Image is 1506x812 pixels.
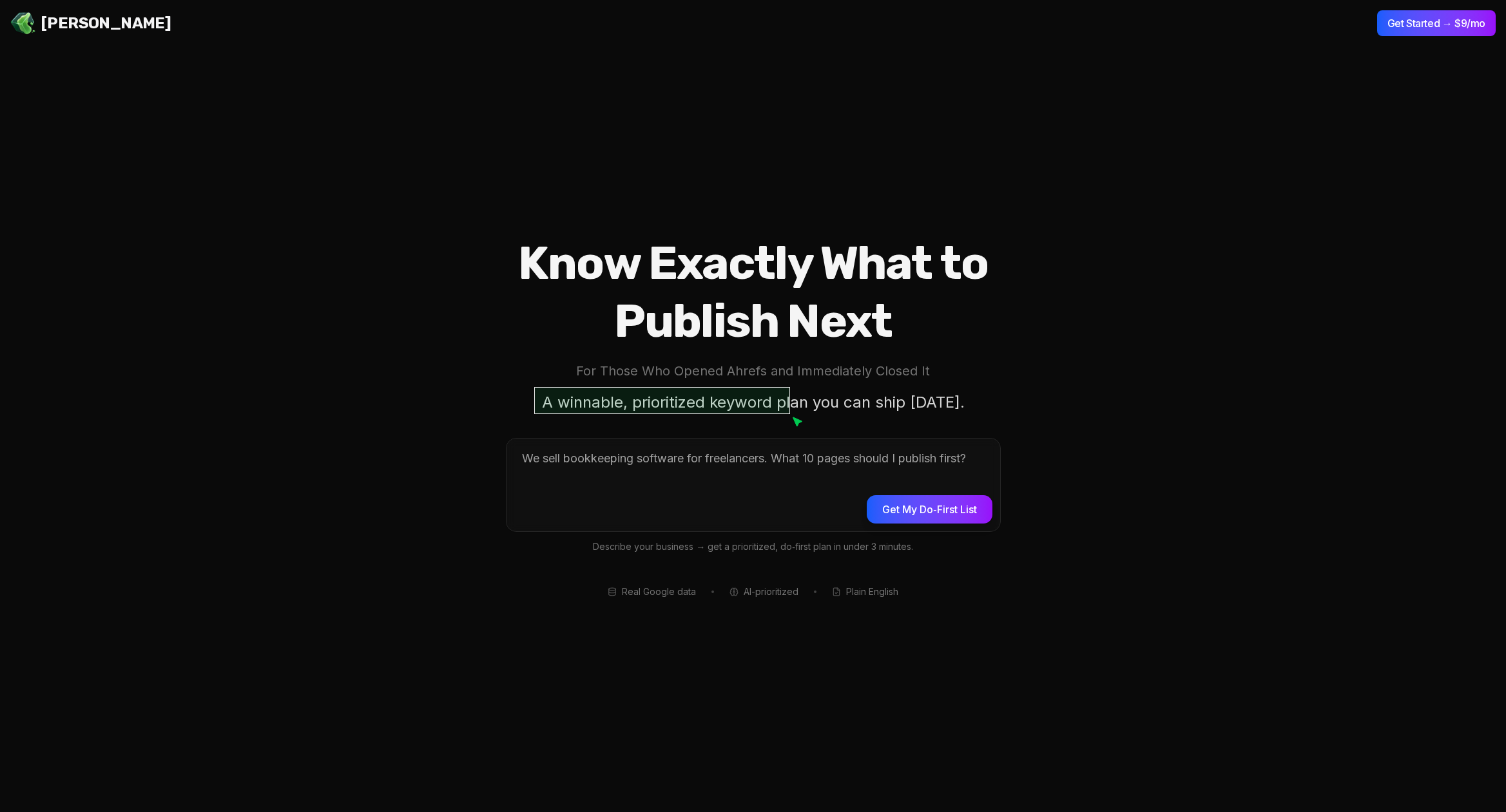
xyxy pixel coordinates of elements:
button: Get My Do‑First List [867,495,992,524]
span: Real Google data [622,585,696,598]
img: Jello SEO Logo [10,10,36,36]
p: For Those Who Opened Ahrefs and Immediately Closed It [465,361,1042,382]
button: Get Started → $9/mo [1377,10,1496,36]
p: Describe your business → get a prioritized, do‑first plan in under 3 minutes. [506,540,1001,554]
span: AI-prioritized [744,585,798,598]
span: Plain English [846,585,898,598]
h1: Know Exactly What to Publish Next [465,234,1042,350]
p: A winnable, prioritized keyword plan you can ship [DATE]. [534,387,972,417]
span: [PERSON_NAME] [41,13,171,33]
